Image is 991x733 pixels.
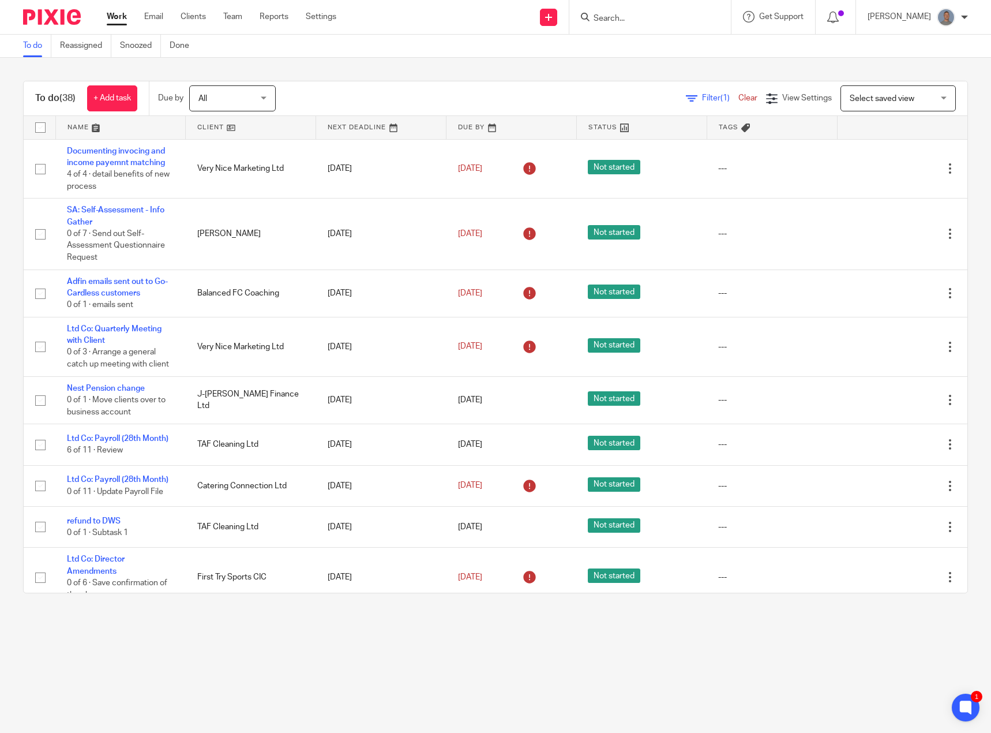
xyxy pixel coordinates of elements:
[67,384,145,392] a: Nest Pension change
[87,85,137,111] a: + Add task
[718,163,825,174] div: ---
[67,396,166,416] span: 0 of 1 · Move clients over to business account
[107,11,127,23] a: Work
[720,94,730,102] span: (1)
[588,338,640,353] span: Not started
[718,480,825,492] div: ---
[718,571,825,583] div: ---
[306,11,336,23] a: Settings
[67,349,169,369] span: 0 of 3 · Arrange a general catch up meeting with client
[23,9,81,25] img: Pixie
[67,325,162,345] a: Ltd Co: Quarterly Meeting with Client
[35,92,76,104] h1: To do
[718,341,825,353] div: ---
[67,517,121,525] a: refund to DWS
[158,92,183,104] p: Due by
[260,11,288,23] a: Reports
[67,147,165,167] a: Documenting invocing and income payemnt matching
[144,11,163,23] a: Email
[223,11,242,23] a: Team
[67,206,164,226] a: SA: Self-Assessment - Info Gather
[67,529,128,537] span: 0 of 1 · Subtask 1
[588,569,640,583] span: Not started
[60,35,111,57] a: Reassigned
[316,317,446,376] td: [DATE]
[186,548,316,607] td: First Try Sports CIC
[67,278,168,297] a: Adfin emails sent out to Go-Cardless customers
[458,523,482,531] span: [DATE]
[186,506,316,547] td: TAF Cleaning Ltd
[186,270,316,317] td: Balanced FC Coaching
[458,164,482,173] span: [DATE]
[718,521,825,533] div: ---
[458,230,482,238] span: [DATE]
[316,424,446,465] td: [DATE]
[592,14,696,24] input: Search
[458,289,482,297] span: [DATE]
[458,573,482,581] span: [DATE]
[458,343,482,351] span: [DATE]
[181,11,206,23] a: Clients
[588,436,640,450] span: Not started
[67,488,163,496] span: 0 of 11 · Update Payroll File
[719,124,738,130] span: Tags
[316,270,446,317] td: [DATE]
[458,482,482,490] span: [DATE]
[759,13,804,21] span: Get Support
[316,376,446,424] td: [DATE]
[588,160,640,174] span: Not started
[316,199,446,270] td: [DATE]
[186,139,316,199] td: Very Nice Marketing Ltd
[588,477,640,492] span: Not started
[120,35,161,57] a: Snoozed
[23,35,51,57] a: To do
[738,94,757,102] a: Clear
[67,476,168,484] a: Ltd Co: Payroll (28th Month)
[588,518,640,533] span: Not started
[718,228,825,240] div: ---
[458,440,482,448] span: [DATE]
[850,95,914,103] span: Select saved view
[588,225,640,240] span: Not started
[198,95,207,103] span: All
[937,8,955,27] img: James%20Headshot.png
[316,548,446,607] td: [DATE]
[718,394,825,406] div: ---
[67,230,165,261] span: 0 of 7 · Send out Self-Assessment Questionnaire Request
[67,435,168,443] a: Ltd Co: Payroll (28th Month)
[67,446,123,454] span: 6 of 11 · Review
[316,465,446,506] td: [DATE]
[67,579,167,599] span: 0 of 6 · Save confirmation of the change
[59,94,76,103] span: (38)
[186,465,316,506] td: Catering Connection Ltd
[588,285,640,299] span: Not started
[718,439,825,450] div: ---
[588,391,640,406] span: Not started
[316,139,446,199] td: [DATE]
[868,11,931,23] p: [PERSON_NAME]
[782,94,832,102] span: View Settings
[971,691,982,702] div: 1
[170,35,198,57] a: Done
[186,199,316,270] td: [PERSON_NAME]
[186,317,316,376] td: Very Nice Marketing Ltd
[186,376,316,424] td: J-[PERSON_NAME] Finance Ltd
[67,555,125,575] a: Ltd Co: Director Amendments
[67,301,133,309] span: 0 of 1 · emails sent
[718,287,825,299] div: ---
[458,396,482,404] span: [DATE]
[67,170,170,190] span: 4 of 4 · detail benefits of new process
[702,94,738,102] span: Filter
[316,506,446,547] td: [DATE]
[186,424,316,465] td: TAF Cleaning Ltd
